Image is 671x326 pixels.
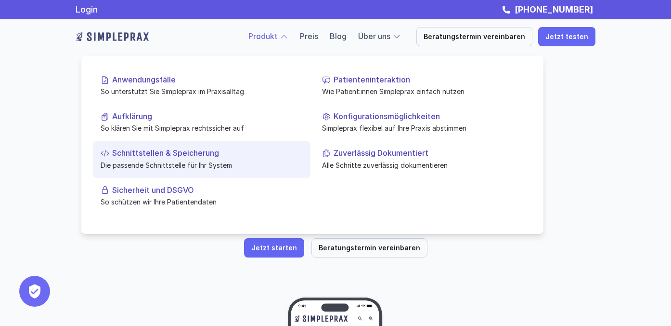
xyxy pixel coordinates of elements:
[112,112,303,121] p: Aufklärung
[424,33,525,41] p: Beratungstermin vereinbaren
[251,244,297,252] p: Jetzt starten
[244,238,304,258] a: Jetzt starten
[334,75,524,84] p: Patienteninteraktion
[322,160,524,170] p: Alle Schritte zuverlässig dokumentieren
[112,149,303,158] p: Schnittstellen & Speicherung
[101,160,303,170] p: Die passende Schnittstelle für Ihr System
[248,31,278,41] a: Produkt
[314,68,532,104] a: PatienteninteraktionWie Patient:innen Simpleprax einfach nutzen
[112,185,303,194] p: Sicherheit und DSGVO
[515,4,593,14] strong: [PHONE_NUMBER]
[101,86,303,96] p: So unterstützt Sie Simpleprax im Praxisalltag
[512,4,595,14] a: [PHONE_NUMBER]
[93,104,310,141] a: AufklärungSo klären Sie mit Simpleprax rechtssicher auf
[322,86,524,96] p: Wie Patient:innen Simpleprax einfach nutzen
[93,177,310,214] a: Sicherheit und DSGVOSo schützen wir Ihre Patientendaten
[330,31,347,41] a: Blog
[545,33,588,41] p: Jetzt testen
[101,123,303,133] p: So klären Sie mit Simpleprax rechtssicher auf
[76,4,98,14] a: Login
[322,123,524,133] p: Simpleprax flexibel auf Ihre Praxis abstimmen
[101,197,303,207] p: So schützen wir Ihre Patientendaten
[538,27,595,46] a: Jetzt testen
[314,104,532,141] a: KonfigurationsmöglichkeitenSimpleprax flexibel auf Ihre Praxis abstimmen
[319,244,420,252] p: Beratungstermin vereinbaren
[416,27,532,46] a: Beratungstermin vereinbaren
[112,75,303,84] p: Anwendungsfälle
[93,141,310,177] a: Schnittstellen & SpeicherungDie passende Schnittstelle für Ihr System
[334,149,524,158] p: Zuverlässig Dokumentiert
[300,31,318,41] a: Preis
[314,141,532,177] a: Zuverlässig DokumentiertAlle Schritte zuverlässig dokumentieren
[334,112,524,121] p: Konfigurationsmöglichkeiten
[358,31,390,41] a: Über uns
[311,238,427,258] a: Beratungstermin vereinbaren
[93,68,310,104] a: AnwendungsfälleSo unterstützt Sie Simpleprax im Praxisalltag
